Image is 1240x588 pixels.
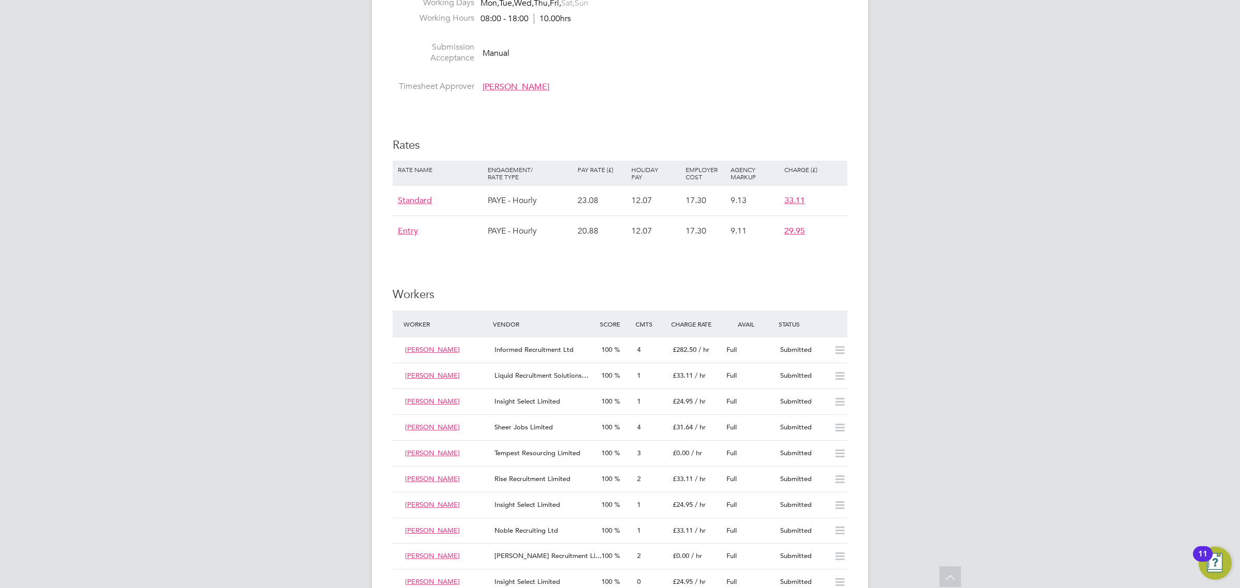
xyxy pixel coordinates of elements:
[601,551,612,560] span: 100
[691,551,702,560] span: / hr
[726,448,737,457] span: Full
[494,551,602,560] span: [PERSON_NAME] Recruitment Li…
[784,226,805,236] span: 29.95
[726,551,737,560] span: Full
[669,315,722,333] div: Charge Rate
[405,474,460,483] span: [PERSON_NAME]
[494,423,553,431] span: Sheer Jobs Limited
[485,185,575,215] div: PAYE - Hourly
[673,577,693,586] span: £24.95
[393,138,847,153] h3: Rates
[695,577,706,586] span: / hr
[601,448,612,457] span: 100
[695,474,706,483] span: / hr
[631,226,652,236] span: 12.07
[483,82,549,92] span: [PERSON_NAME]
[726,397,737,406] span: Full
[776,471,830,488] div: Submitted
[637,474,641,483] span: 2
[393,13,474,24] label: Working Hours
[490,315,597,333] div: Vendor
[601,500,612,509] span: 100
[726,500,737,509] span: Full
[673,371,693,380] span: £33.11
[726,423,737,431] span: Full
[637,448,641,457] span: 3
[686,195,706,206] span: 17.30
[726,371,737,380] span: Full
[494,397,560,406] span: Insight Select Limited
[494,371,588,380] span: Liquid Recruitment Solutions…
[776,342,830,359] div: Submitted
[637,371,641,380] span: 1
[637,500,641,509] span: 1
[601,577,612,586] span: 100
[601,345,612,354] span: 100
[673,345,696,354] span: £282.50
[673,551,689,560] span: £0.00
[601,526,612,535] span: 100
[673,397,693,406] span: £24.95
[393,42,474,64] label: Submission Acceptance
[673,500,693,509] span: £24.95
[494,345,574,354] span: Informed Recruitment Ltd
[776,522,830,539] div: Submitted
[1199,547,1232,580] button: Open Resource Center, 11 new notifications
[726,474,737,483] span: Full
[575,216,629,246] div: 20.88
[405,577,460,586] span: [PERSON_NAME]
[722,315,776,333] div: Avail
[405,526,460,535] span: [PERSON_NAME]
[575,185,629,215] div: 23.08
[405,345,460,354] span: [PERSON_NAME]
[726,577,737,586] span: Full
[601,371,612,380] span: 100
[398,195,432,206] span: Standard
[633,315,669,333] div: Cmts
[494,577,560,586] span: Insight Select Limited
[731,226,747,236] span: 9.11
[601,397,612,406] span: 100
[731,195,747,206] span: 9.13
[699,345,709,354] span: / hr
[637,345,641,354] span: 4
[695,500,706,509] span: / hr
[401,315,490,333] div: Worker
[726,345,737,354] span: Full
[395,161,485,178] div: Rate Name
[405,448,460,457] span: [PERSON_NAME]
[637,551,641,560] span: 2
[776,548,830,565] div: Submitted
[782,161,845,178] div: Charge (£)
[483,48,509,58] span: Manual
[695,371,706,380] span: / hr
[695,397,706,406] span: / hr
[673,526,693,535] span: £33.11
[695,423,706,431] span: / hr
[728,161,782,185] div: Agency Markup
[637,577,641,586] span: 0
[695,526,706,535] span: / hr
[485,161,575,185] div: Engagement/ Rate Type
[575,161,629,178] div: Pay Rate (£)
[1198,554,1207,567] div: 11
[405,423,460,431] span: [PERSON_NAME]
[637,526,641,535] span: 1
[673,448,689,457] span: £0.00
[683,161,728,185] div: Employer Cost
[398,226,418,236] span: Entry
[393,287,847,302] h3: Workers
[597,315,633,333] div: Score
[691,448,702,457] span: / hr
[637,397,641,406] span: 1
[629,161,683,185] div: Holiday Pay
[405,371,460,380] span: [PERSON_NAME]
[485,216,575,246] div: PAYE - Hourly
[776,367,830,384] div: Submitted
[601,423,612,431] span: 100
[776,497,830,514] div: Submitted
[673,423,693,431] span: £31.64
[494,526,558,535] span: Noble Recruiting Ltd
[686,226,706,236] span: 17.30
[534,13,571,24] span: 10.00hrs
